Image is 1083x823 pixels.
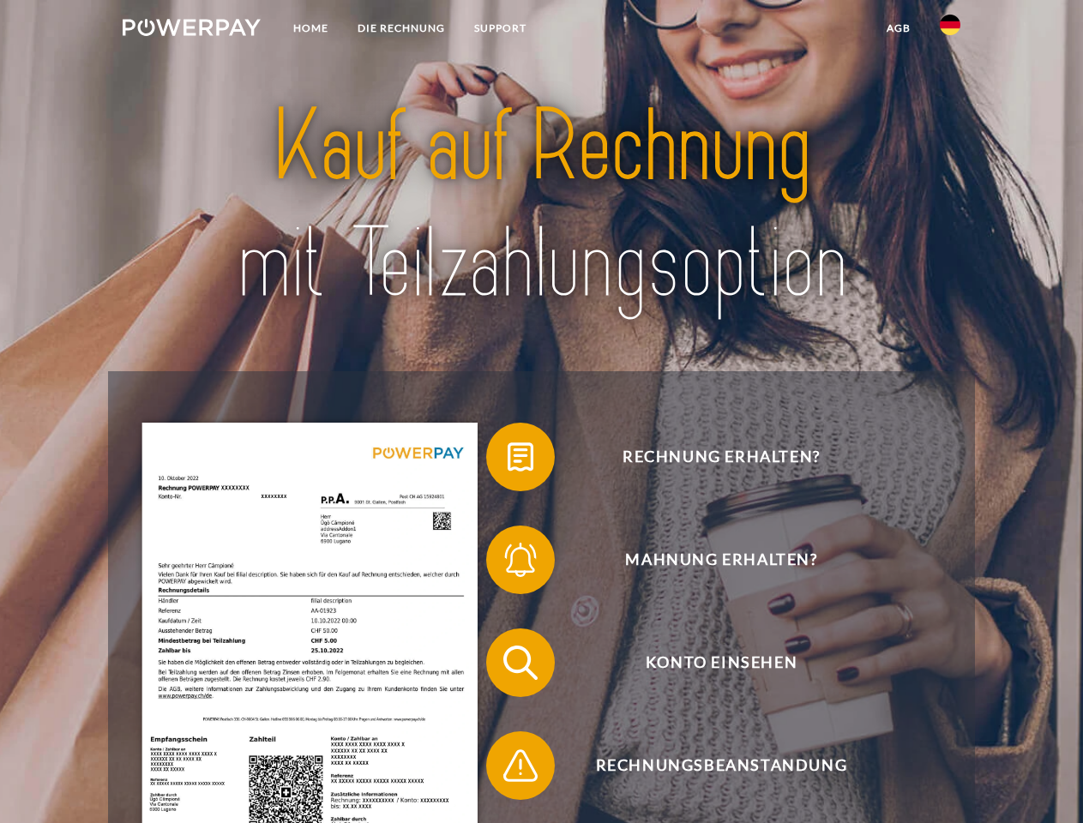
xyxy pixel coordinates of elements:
img: qb_search.svg [499,641,542,684]
a: agb [872,13,925,44]
a: Home [279,13,343,44]
span: Konto einsehen [511,628,931,697]
img: qb_bell.svg [499,538,542,581]
button: Mahnung erhalten? [486,526,932,594]
img: qb_bill.svg [499,436,542,478]
img: qb_warning.svg [499,744,542,787]
img: logo-powerpay-white.svg [123,19,261,36]
span: Mahnung erhalten? [511,526,931,594]
button: Rechnung erhalten? [486,423,932,491]
button: Konto einsehen [486,628,932,697]
img: de [940,15,960,35]
a: SUPPORT [460,13,541,44]
span: Rechnungsbeanstandung [511,731,931,800]
a: DIE RECHNUNG [343,13,460,44]
img: title-powerpay_de.svg [164,82,919,328]
button: Rechnungsbeanstandung [486,731,932,800]
span: Rechnung erhalten? [511,423,931,491]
